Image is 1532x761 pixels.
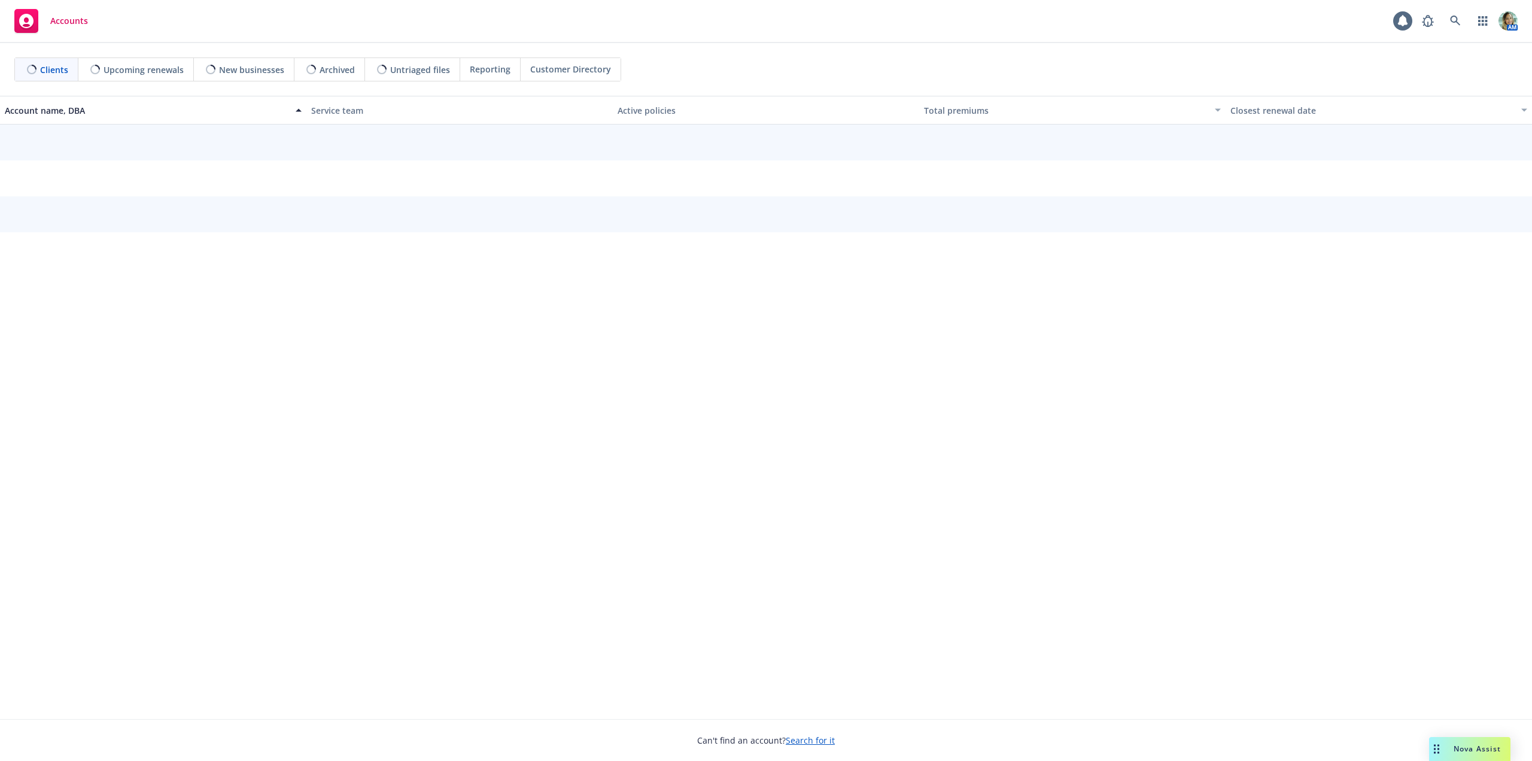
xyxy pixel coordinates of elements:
[786,735,835,746] a: Search for it
[306,96,613,125] button: Service team
[1230,104,1514,117] div: Closest renewal date
[1498,11,1518,31] img: photo
[1471,9,1495,33] a: Switch app
[697,734,835,747] span: Can't find an account?
[104,63,184,76] span: Upcoming renewals
[924,104,1208,117] div: Total premiums
[50,16,88,26] span: Accounts
[470,63,510,75] span: Reporting
[10,4,93,38] a: Accounts
[618,104,914,117] div: Active policies
[613,96,919,125] button: Active policies
[530,63,611,75] span: Customer Directory
[1416,9,1440,33] a: Report a Bug
[1454,744,1501,754] span: Nova Assist
[219,63,284,76] span: New businesses
[390,63,450,76] span: Untriaged files
[1226,96,1532,125] button: Closest renewal date
[5,104,288,117] div: Account name, DBA
[311,104,608,117] div: Service team
[1429,737,1510,761] button: Nova Assist
[320,63,355,76] span: Archived
[40,63,68,76] span: Clients
[1429,737,1444,761] div: Drag to move
[1443,9,1467,33] a: Search
[919,96,1226,125] button: Total premiums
